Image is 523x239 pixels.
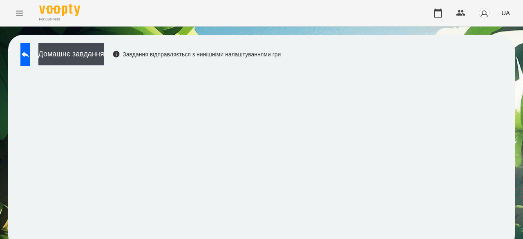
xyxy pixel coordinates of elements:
[39,4,80,16] img: Voopty Logo
[501,9,510,17] span: UA
[10,3,29,23] button: Menu
[498,5,513,20] button: UA
[478,7,490,19] img: avatar_s.png
[112,50,281,58] div: Завдання відправляється з нинішніми налаштуваннями гри
[39,17,80,22] span: For Business
[38,43,104,65] button: Домашнє завдання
